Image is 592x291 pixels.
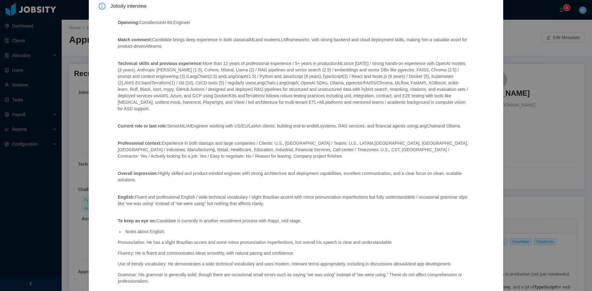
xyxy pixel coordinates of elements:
[314,123,320,128] em: ML
[167,20,173,25] em: ML
[118,171,158,176] strong: Overall impression:
[118,218,470,224] p: Candidate is currently in another recruitment process with Rappi, mid-stage.
[187,123,191,128] em: AI
[417,123,438,128] em: LangChain
[118,60,470,112] p: More than 12 years of professional experience / 5+ years in production since [DATE] / strong hand...
[180,123,186,128] em: ML
[99,3,105,10] i: icon: info-circle
[158,93,168,98] em: AWS
[322,74,343,79] em: TypeScript
[118,195,135,200] strong: English:
[278,37,287,42] em: LLM
[118,261,470,267] p: Use of trendy vocabulary: He demonstrates a wide technical vocabulary and uses modern, relevant t...
[135,80,144,85] em: ECS
[118,20,139,25] strong: Openning:
[118,37,470,50] p: Candidate brings deep experience in both classical and modern frameworks, with strong backend and...
[146,44,150,49] em: AI
[118,250,470,257] p: Fluency: He is fluent and communicates ideas smoothly, with natural pacing and confidence.
[118,123,470,129] p: Senior / Engineer working with US/EU/LatAm clients, building end-to-end systems, RAG services, an...
[118,239,470,246] p: Pronunciation: He has a slight Brazilian accent and some minor pronunciation imperfections, but o...
[118,194,470,207] p: Fluent and professional English / wide technical vocabulary / slight Brazilian accent with minor ...
[255,80,276,85] em: LangChain
[118,37,152,42] strong: Match comment:
[118,61,203,66] strong: Technical skills and previous experience:
[162,20,166,25] em: AI
[124,228,470,235] li: Notes about English:
[187,74,208,79] em: LangChain
[277,80,298,85] em: LangGraph
[118,170,470,183] p: Highly skilled and product-minded engineer with strong architecture and deployment capabilities, ...
[118,140,470,160] p: Experience in both startups and large companies / Clients: U.S., [GEOGRAPHIC_DATA] / Teams: U.S.,...
[118,272,470,285] p: Grammar: His grammar is generally solid, though there are occasional small errors such as saying ...
[118,19,470,26] p: Consilience - Engineer
[118,123,167,128] strong: Current role or last role:
[225,74,247,79] em: LangGraph
[118,141,162,146] strong: Professional context:
[319,100,325,105] em: ML
[118,218,156,223] strong: To keep an eye on:
[151,80,170,85] em: Terraform
[124,80,134,85] em: AWS
[110,3,493,10] span: Jobsity interview
[405,261,409,266] em: AI
[338,61,343,66] em: ML
[249,37,255,42] em: ML
[245,93,264,98] em: Terraform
